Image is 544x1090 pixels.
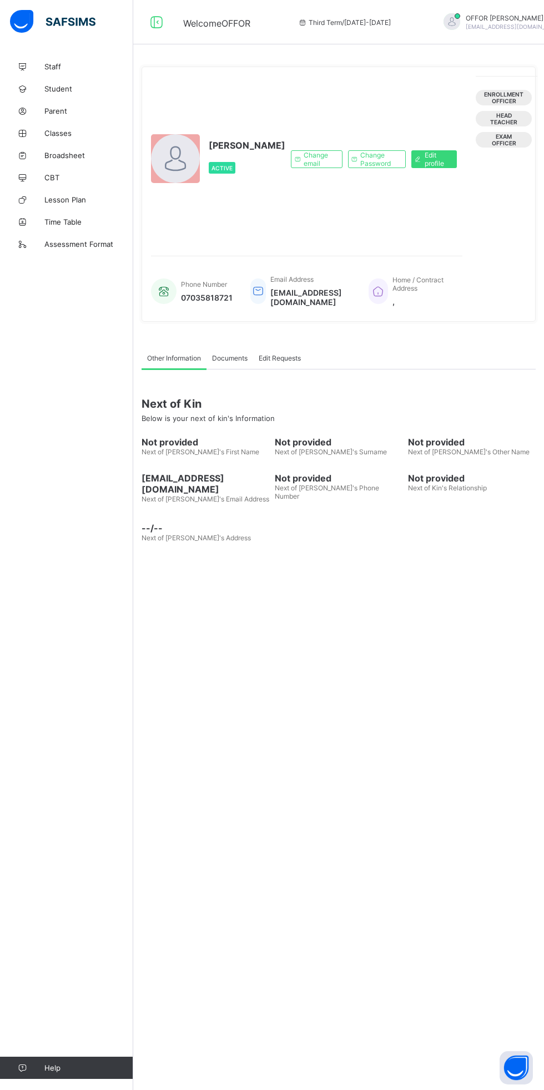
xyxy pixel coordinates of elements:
span: Home / Contract Address [392,276,444,292]
span: Not provided [142,437,269,448]
span: Broadsheet [44,151,133,160]
span: --/-- [142,523,269,534]
span: Email Address [270,275,314,283]
span: Exam Officer [484,133,523,146]
span: [EMAIL_ADDRESS][DOMAIN_NAME] [142,473,269,495]
span: Not provided [408,437,536,448]
span: Next of [PERSON_NAME]'s Phone Number [275,484,379,500]
span: Not provided [408,473,536,484]
button: Open asap [500,1051,533,1084]
span: Edit Requests [259,354,301,362]
span: Welcome OFFOR [183,18,250,29]
span: Next of [PERSON_NAME]'s First Name [142,448,259,456]
span: Not provided [275,473,402,484]
span: Phone Number [181,280,227,288]
span: Active [211,165,233,171]
span: Time Table [44,217,133,226]
span: CBT [44,173,133,182]
span: Help [44,1063,133,1072]
span: Below is your next of kin's Information [142,414,275,423]
span: Classes [44,129,133,138]
span: Next of [PERSON_NAME]'s Other Name [408,448,530,456]
span: Enrollment Officer [484,91,523,104]
span: Next of [PERSON_NAME]'s Address [142,534,251,542]
span: Documents [212,354,248,362]
span: Other Information [147,354,201,362]
span: Not provided [275,437,402,448]
span: Lesson Plan [44,195,133,204]
span: Next of Kin's Relationship [408,484,487,492]
span: [PERSON_NAME] [209,140,285,151]
span: Assessment Format [44,240,133,249]
span: Change email [304,151,334,168]
span: 07035818721 [181,293,233,302]
span: [EMAIL_ADDRESS][DOMAIN_NAME] [270,288,352,307]
span: session/term information [298,18,391,27]
span: , [392,297,451,306]
span: Staff [44,62,133,71]
span: Edit profile [425,151,449,168]
span: Next of Kin [142,397,536,410]
span: Next of [PERSON_NAME]'s Email Address [142,495,269,503]
span: Student [44,84,133,93]
span: Head Teacher [484,112,523,125]
span: Parent [44,107,133,115]
span: Next of [PERSON_NAME]'s Surname [275,448,387,456]
img: safsims [10,10,95,33]
span: Change Password [360,151,397,168]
